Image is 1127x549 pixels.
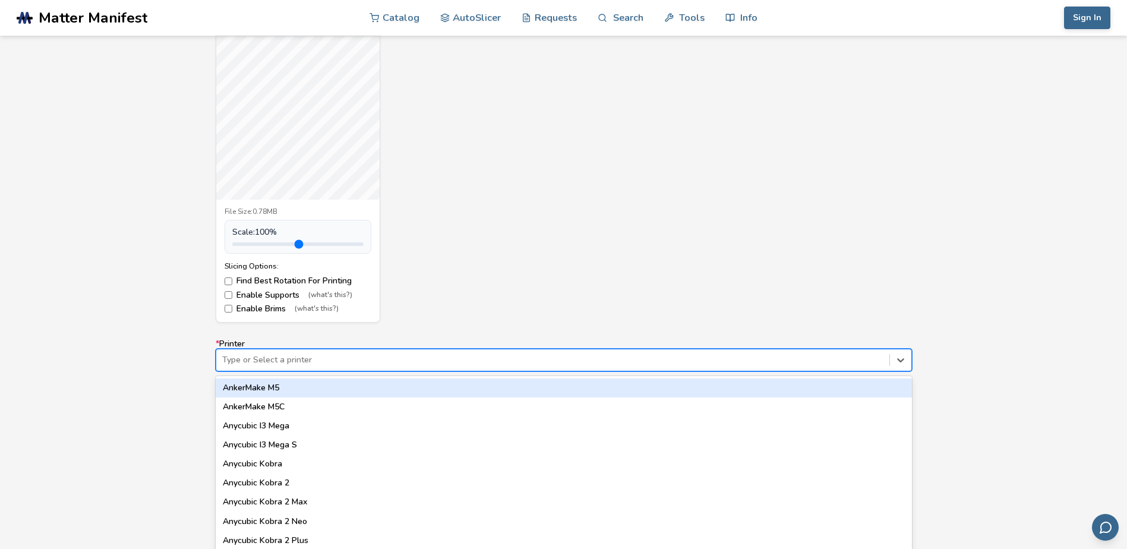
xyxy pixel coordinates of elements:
[225,276,371,286] label: Find Best Rotation For Printing
[295,305,339,313] span: (what's this?)
[216,455,912,474] div: Anycubic Kobra
[216,436,912,455] div: Anycubic I3 Mega S
[216,339,912,371] label: Printer
[225,291,371,300] label: Enable Supports
[216,417,912,436] div: Anycubic I3 Mega
[216,378,912,397] div: AnkerMake M5
[1092,514,1119,541] button: Send feedback via email
[216,474,912,493] div: Anycubic Kobra 2
[216,397,912,417] div: AnkerMake M5C
[225,291,232,299] input: Enable Supports(what's this?)
[308,291,352,299] span: (what's this?)
[225,305,232,313] input: Enable Brims(what's this?)
[225,277,232,285] input: Find Best Rotation For Printing
[225,304,371,314] label: Enable Brims
[225,208,371,216] div: File Size: 0.78MB
[225,262,371,270] div: Slicing Options:
[1064,7,1110,29] button: Sign In
[39,10,147,26] span: Matter Manifest
[232,228,277,237] span: Scale: 100 %
[216,493,912,512] div: Anycubic Kobra 2 Max
[222,355,225,365] input: *PrinterType or Select a printerAnkerMake M5AnkerMake M5CAnycubic I3 MegaAnycubic I3 Mega SAnycub...
[216,512,912,531] div: Anycubic Kobra 2 Neo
